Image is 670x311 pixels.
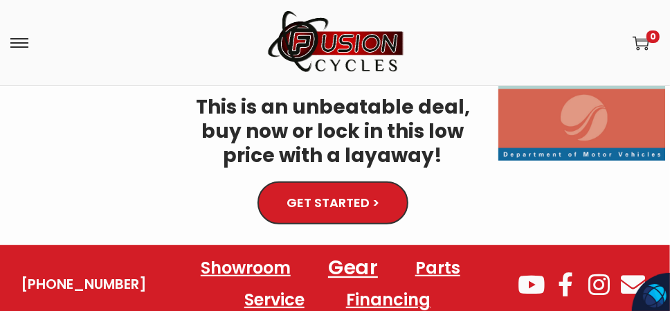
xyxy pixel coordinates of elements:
a: 0 [633,35,649,51]
h4: This is an unbeatable deal, buy now or lock in this low price with a layaway! [174,95,491,168]
img: Woostify mobile logo [266,10,404,75]
a: Showroom [187,252,305,284]
a: [PHONE_NUMBER] [21,274,147,294]
span: GET STARTED > [287,197,379,209]
a: Parts [401,252,474,284]
a: GET STARTED > [257,181,408,224]
a: Gear [311,249,395,287]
